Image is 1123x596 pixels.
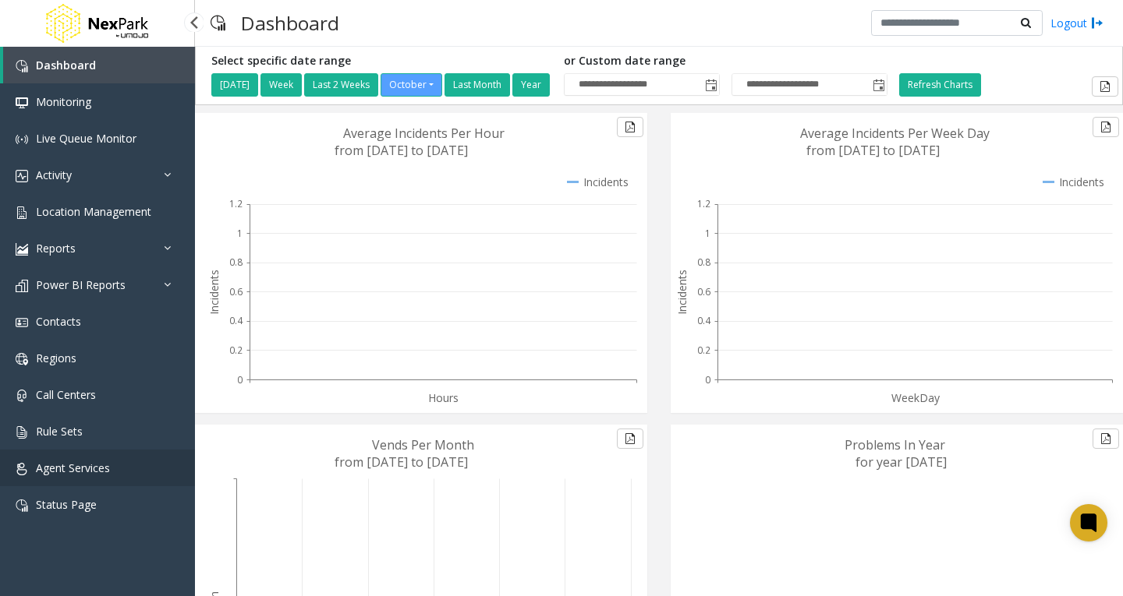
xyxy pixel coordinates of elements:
img: 'icon' [16,499,28,512]
img: 'icon' [16,206,28,219]
img: 'icon' [16,170,28,182]
text: 0.4 [697,314,711,327]
img: 'icon' [16,426,28,439]
button: Refresh Charts [899,73,981,97]
button: Export to pdf [1092,76,1118,97]
img: 'icon' [16,353,28,365]
button: [DATE] [211,73,258,97]
text: 1 [237,227,243,240]
img: logout [1091,15,1104,31]
img: 'icon' [16,280,28,292]
text: 0 [237,373,243,386]
text: 0.4 [229,314,243,327]
text: 0.8 [697,256,710,269]
span: Toggle popup [702,74,719,96]
text: 0.6 [229,285,243,298]
text: from [DATE] to [DATE] [335,142,468,159]
text: 0.6 [697,285,710,298]
text: 0.2 [229,344,243,357]
text: 0 [705,373,710,386]
text: WeekDay [891,390,941,405]
button: Export to pdf [1093,117,1119,137]
text: Hours [428,390,459,405]
text: 1 [705,227,710,240]
text: 1.2 [697,197,710,210]
span: Toggle popup [870,74,887,96]
h5: or Custom date range [564,55,887,68]
span: Contacts [36,314,81,329]
text: 1.2 [229,197,243,210]
button: October [381,73,442,97]
img: 'icon' [16,316,28,329]
button: Year [512,73,550,97]
a: Dashboard [3,47,195,83]
h5: Select specific date range [211,55,552,68]
span: Live Queue Monitor [36,131,136,146]
text: Incidents [207,270,221,315]
span: Dashboard [36,58,96,72]
button: Export to pdf [617,428,643,449]
button: Last Month [445,73,510,97]
button: Export to pdf [1093,428,1119,449]
span: Agent Services [36,460,110,475]
text: Problems In Year [845,436,945,453]
text: from [DATE] to [DATE] [806,142,940,159]
img: 'icon' [16,97,28,109]
span: Status Page [36,497,97,512]
span: Rule Sets [36,424,83,439]
span: Reports [36,241,76,256]
img: 'icon' [16,60,28,72]
img: 'icon' [16,133,28,146]
img: pageIcon [211,4,225,42]
span: Monitoring [36,94,91,109]
span: Regions [36,351,76,365]
button: Week [260,73,302,97]
button: Last 2 Weeks [304,73,378,97]
text: 0.8 [229,256,243,269]
img: 'icon' [16,390,28,402]
span: Power BI Reports [36,277,126,292]
text: Incidents [675,270,689,315]
span: Call Centers [36,387,96,402]
text: from [DATE] to [DATE] [335,453,468,471]
img: 'icon' [16,243,28,256]
img: 'icon' [16,463,28,475]
text: 0.2 [697,344,710,357]
span: Activity [36,168,72,182]
text: Average Incidents Per Hour [343,125,505,142]
text: Average Incidents Per Week Day [800,125,990,142]
button: Export to pdf [617,117,643,137]
text: Vends Per Month [372,436,474,453]
span: Location Management [36,204,151,219]
h3: Dashboard [233,4,347,42]
a: Logout [1050,15,1104,31]
text: for year [DATE] [856,453,947,471]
